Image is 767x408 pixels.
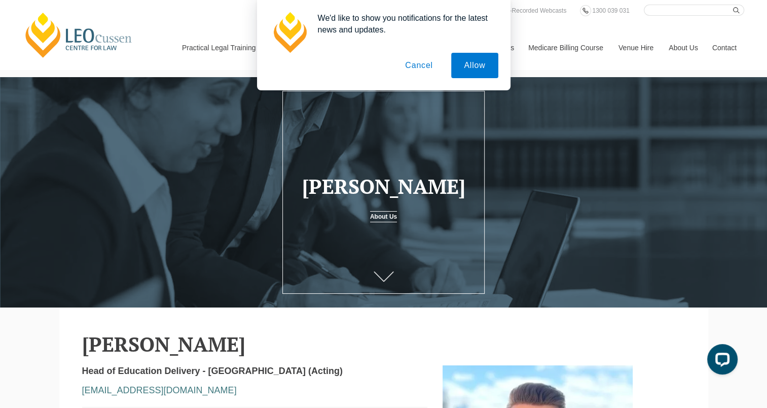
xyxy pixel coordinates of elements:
img: notification icon [269,12,310,53]
button: Allow [451,53,498,78]
iframe: LiveChat chat widget [699,340,742,383]
strong: Head of Education Delivery - [GEOGRAPHIC_DATA] (Acting) [82,366,343,376]
a: [EMAIL_ADDRESS][DOMAIN_NAME] [82,385,237,395]
a: About Us [370,211,397,222]
div: We'd like to show you notifications for the latest news and updates. [310,12,498,36]
button: Cancel [392,53,446,78]
h1: [PERSON_NAME] [291,175,476,197]
h2: [PERSON_NAME] [82,333,685,355]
